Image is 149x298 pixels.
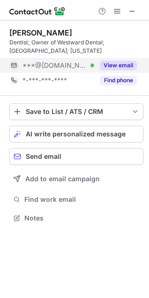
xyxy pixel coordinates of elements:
span: AI write personalized message [26,130,126,138]
div: [PERSON_NAME] [9,28,72,37]
button: save-profile-one-click [9,103,143,120]
button: Reveal Button [100,61,137,70]
div: Dentist; Owner of Westward Dental; [GEOGRAPHIC_DATA]; [US_STATE] [9,38,143,55]
span: Send email [26,153,61,160]
button: Send email [9,148,143,165]
span: Find work email [24,195,140,204]
span: Add to email campaign [25,175,100,183]
button: Reveal Button [100,76,137,85]
button: AI write personalized message [9,126,143,142]
button: Notes [9,212,143,225]
span: ***@[DOMAIN_NAME] [22,61,87,70]
button: Find work email [9,193,143,206]
div: Save to List / ATS / CRM [26,108,127,115]
img: ContactOut v5.3.10 [9,6,66,17]
button: Add to email campaign [9,170,143,187]
span: Notes [24,214,140,222]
